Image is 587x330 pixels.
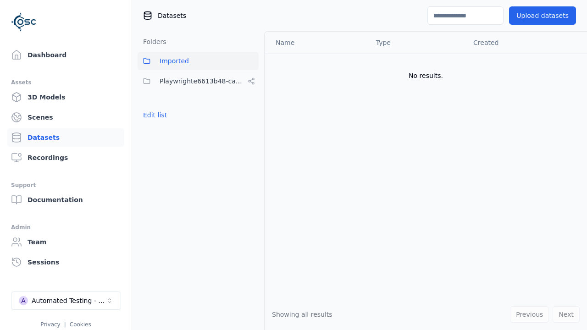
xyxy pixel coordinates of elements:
[272,311,332,318] span: Showing all results
[158,11,186,20] span: Datasets
[138,37,166,46] h3: Folders
[32,296,106,305] div: Automated Testing - Playwright
[11,222,121,233] div: Admin
[40,321,60,328] a: Privacy
[138,72,259,90] button: Playwrighte6613b48-ca99-48b0-8426-e5f3339f1679
[265,32,369,54] th: Name
[7,108,124,126] a: Scenes
[11,77,121,88] div: Assets
[369,32,466,54] th: Type
[70,321,91,328] a: Cookies
[509,6,576,25] button: Upload datasets
[7,46,124,64] a: Dashboard
[7,191,124,209] a: Documentation
[11,9,37,35] img: Logo
[11,180,121,191] div: Support
[138,107,172,123] button: Edit list
[7,233,124,251] a: Team
[7,148,124,167] a: Recordings
[7,88,124,106] a: 3D Models
[11,291,121,310] button: Select a workspace
[19,296,28,305] div: A
[466,32,572,54] th: Created
[64,321,66,328] span: |
[7,128,124,147] a: Datasets
[160,55,189,66] span: Imported
[160,76,244,87] span: Playwrighte6613b48-ca99-48b0-8426-e5f3339f1679
[7,253,124,271] a: Sessions
[138,52,259,70] button: Imported
[265,54,587,98] td: No results.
